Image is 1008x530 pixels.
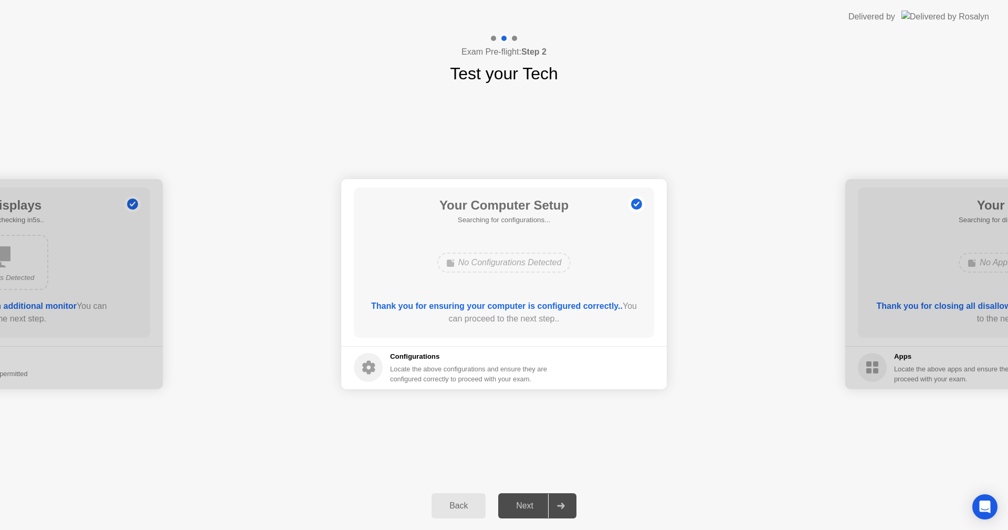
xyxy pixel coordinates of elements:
[439,215,569,225] h5: Searching for configurations...
[901,11,989,23] img: Delivered by Rosalyn
[498,493,576,518] button: Next
[501,501,548,511] div: Next
[390,351,549,362] h5: Configurations
[848,11,895,23] div: Delivered by
[439,196,569,215] h1: Your Computer Setup
[972,494,997,519] div: Open Intercom Messenger
[521,47,547,56] b: Step 2
[437,253,571,273] div: No Configurations Detected
[371,302,623,310] b: Thank you for ensuring your computer is configured correctly..
[390,364,549,384] div: Locate the above configurations and ensure they are configured correctly to proceed with your exam.
[450,61,558,86] h1: Test your Tech
[435,501,482,511] div: Back
[369,300,639,325] div: You can proceed to the next step..
[432,493,486,518] button: Back
[461,46,547,58] h4: Exam Pre-flight:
